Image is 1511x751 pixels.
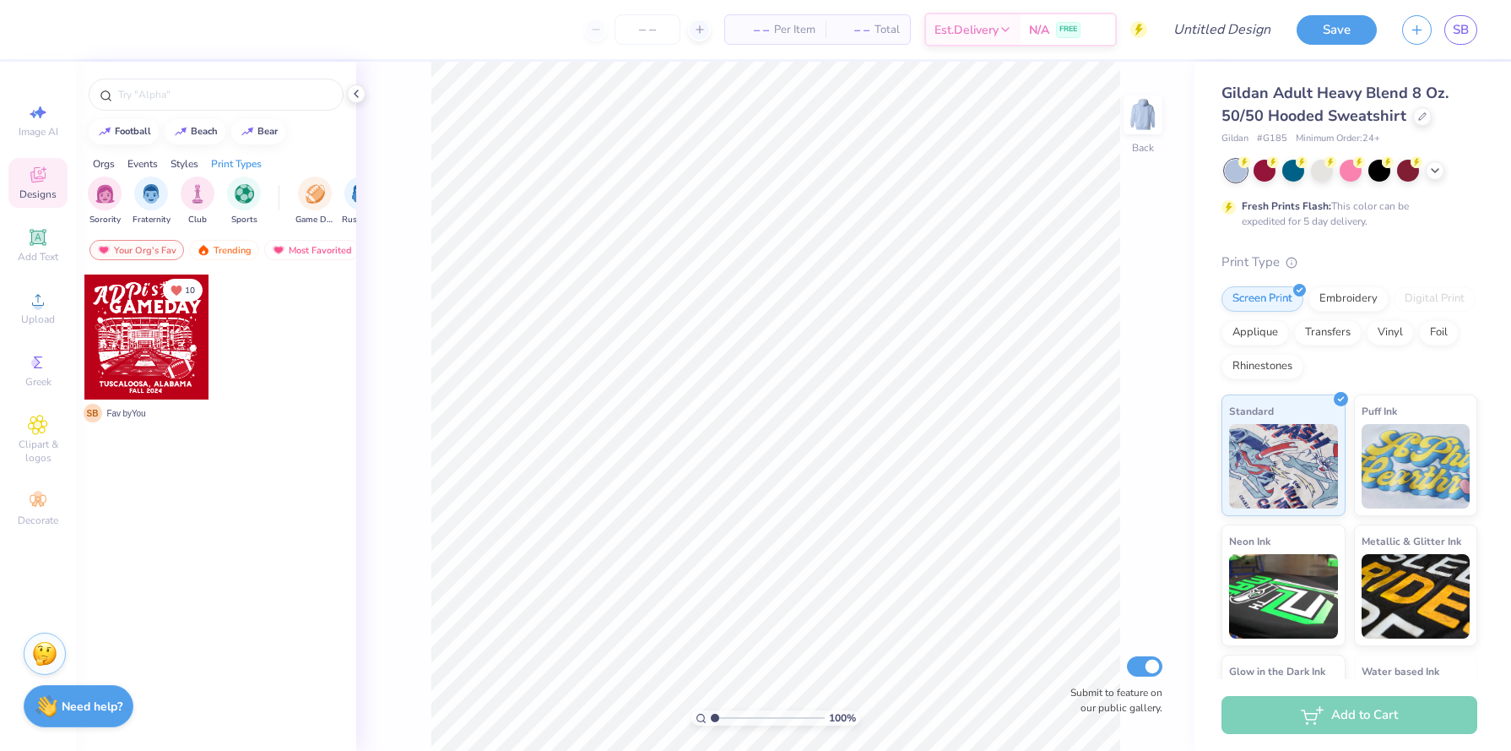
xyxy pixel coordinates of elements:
span: Image AI [19,125,58,139]
img: trend_line.gif [174,127,187,137]
img: trending.gif [197,244,210,256]
button: filter button [342,177,381,226]
img: Metallic & Glitter Ink [1362,554,1470,639]
div: Applique [1221,320,1289,346]
span: Standard [1229,402,1274,420]
div: Your Org's Fav [89,240,184,260]
strong: Need help? [62,699,122,715]
span: Greek [25,375,51,389]
input: Try "Alpha" [116,86,333,103]
span: – – [735,21,769,39]
div: Vinyl [1367,320,1414,346]
div: Rhinestones [1221,354,1303,379]
span: Sorority [89,214,121,226]
span: 10 [185,286,195,295]
span: – – [836,21,869,39]
img: Back [1126,98,1160,132]
span: Gildan [1221,132,1248,146]
button: filter button [181,177,214,226]
img: most_fav.gif [97,244,111,256]
span: Game Day [295,214,334,226]
span: Gildan Adult Heavy Blend 8 Oz. 50/50 Hooded Sweatshirt [1221,83,1449,126]
div: Back [1132,140,1154,155]
div: Styles [171,156,198,171]
span: N/A [1029,21,1049,39]
img: Puff Ink [1362,424,1470,509]
button: bear [231,119,285,144]
span: 100 % [829,710,856,726]
div: bear [257,127,278,136]
div: This color can be expedited for 5 day delivery. [1242,199,1449,229]
div: Trending [189,240,259,260]
div: Foil [1419,320,1459,346]
button: beach [165,119,225,144]
div: filter for Fraternity [133,177,171,226]
img: most_fav.gif [272,244,285,256]
img: Rush & Bid Image [352,184,371,204]
span: Metallic & Glitter Ink [1362,532,1461,550]
div: Embroidery [1308,286,1389,312]
span: Rush & Bid [342,214,381,226]
label: Submit to feature on our public gallery. [1061,685,1162,716]
div: filter for Sports [227,177,261,226]
span: Total [875,21,900,39]
img: Game Day Image [306,184,325,204]
span: Minimum Order: 24 + [1296,132,1380,146]
div: football [115,127,151,136]
div: filter for Sorority [88,177,122,226]
span: Decorate [18,514,58,527]
input: – – [615,14,680,45]
div: Print Type [1221,253,1477,272]
img: Neon Ink [1229,554,1338,639]
img: Standard [1229,424,1338,509]
span: SB [1453,20,1469,40]
div: Most Favorited [264,240,360,260]
img: Fraternity Image [142,184,160,204]
span: Est. Delivery [934,21,999,39]
span: Club [188,214,207,226]
span: Neon Ink [1229,532,1270,550]
div: filter for Game Day [295,177,334,226]
span: Add Text [18,250,58,264]
img: trend_line.gif [98,127,111,137]
div: Digital Print [1394,286,1476,312]
button: Unlike [163,279,203,302]
span: Sports [231,214,257,226]
div: filter for Club [181,177,214,226]
img: Sorority Image [95,184,115,204]
div: Screen Print [1221,286,1303,312]
span: Puff Ink [1362,402,1397,420]
span: FREE [1059,24,1077,35]
span: Fav by You [107,407,146,420]
span: Upload [21,313,55,326]
span: S B [84,404,102,422]
button: filter button [88,177,122,226]
button: Save [1297,15,1377,45]
span: Glow in the Dark Ink [1229,662,1325,680]
button: filter button [133,177,171,226]
a: SB [1444,15,1477,45]
div: Print Types [211,156,262,171]
input: Untitled Design [1160,13,1284,46]
div: beach [191,127,218,136]
strong: Fresh Prints Flash: [1242,199,1331,213]
button: football [89,119,159,144]
div: filter for Rush & Bid [342,177,381,226]
span: Fraternity [133,214,171,226]
img: Sports Image [235,184,254,204]
span: # G185 [1257,132,1287,146]
button: filter button [227,177,261,226]
img: trend_line.gif [241,127,254,137]
span: Water based Ink [1362,662,1439,680]
div: Events [127,156,158,171]
img: Club Image [188,184,207,204]
span: Per Item [774,21,815,39]
span: Clipart & logos [8,438,68,465]
button: filter button [295,177,334,226]
div: Transfers [1294,320,1362,346]
span: Designs [19,188,57,201]
div: Orgs [93,156,115,171]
